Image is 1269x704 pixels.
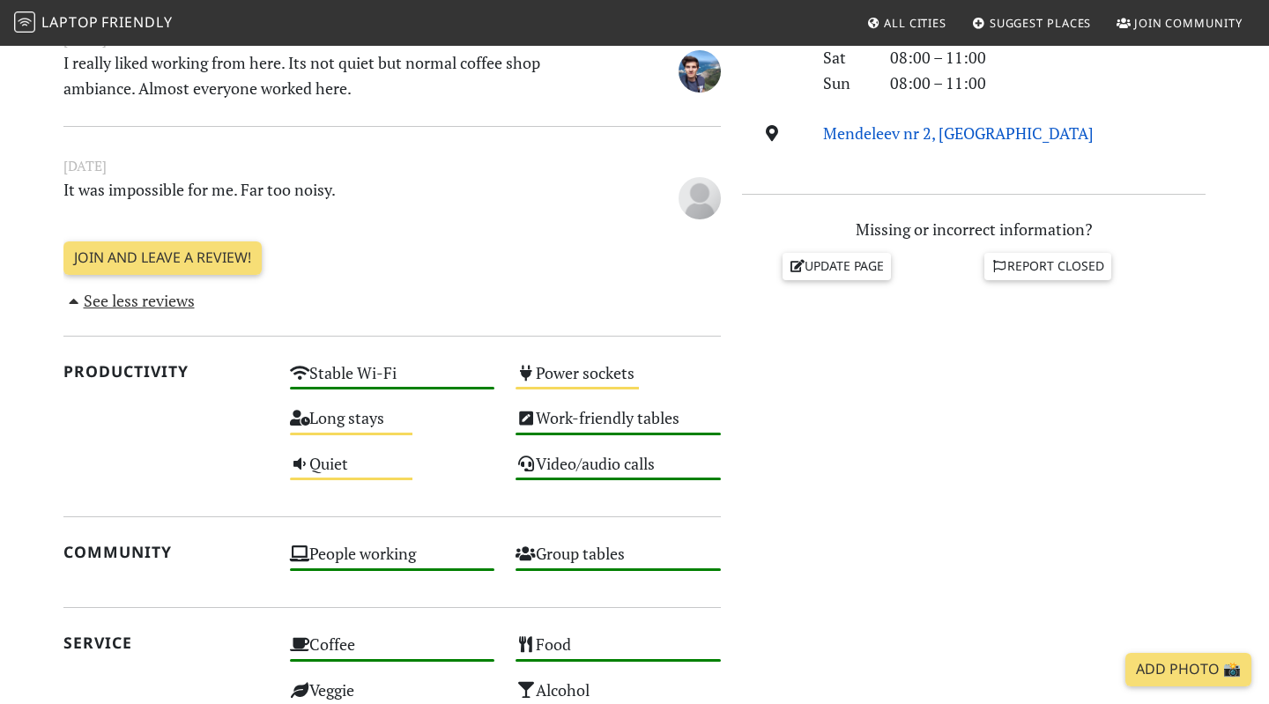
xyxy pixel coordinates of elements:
[63,290,195,311] a: See less reviews
[505,404,731,448] div: Work-friendly tables
[63,241,262,275] a: Join and leave a review!
[679,50,721,93] img: 2221-billy.jpg
[505,449,731,494] div: Video/audio calls
[965,7,1099,39] a: Suggest Places
[279,449,506,494] div: Quiet
[1109,7,1250,39] a: Join Community
[813,70,879,96] div: Sun
[1125,653,1251,686] a: Add Photo 📸
[879,45,1216,70] div: 08:00 – 11:00
[101,12,172,32] span: Friendly
[63,634,269,652] h2: Service
[63,362,269,381] h2: Productivity
[41,12,99,32] span: Laptop
[984,253,1111,279] a: Report closed
[823,122,1094,144] a: Mendeleev nr 2, [GEOGRAPHIC_DATA]
[679,177,721,219] img: blank-535327c66bd565773addf3077783bbfce4b00ec00e9fd257753287c682c7fa38.png
[884,15,946,31] span: All Cities
[990,15,1092,31] span: Suggest Places
[813,45,879,70] div: Sat
[859,7,954,39] a: All Cities
[14,11,35,33] img: LaptopFriendly
[53,50,619,101] p: I really liked working from here. Its not quiet but normal coffee shop ambiance. Almost everyone ...
[279,404,506,448] div: Long stays
[505,539,731,584] div: Group tables
[53,177,619,217] p: It was impossible for me. Far too noisy.
[14,8,173,39] a: LaptopFriendly LaptopFriendly
[505,359,731,404] div: Power sockets
[742,217,1206,242] p: Missing or incorrect information?
[279,539,506,584] div: People working
[783,253,892,279] a: Update page
[879,70,1216,96] div: 08:00 – 11:00
[63,543,269,561] h2: Community
[679,186,721,207] span: Elena Zamfir
[279,359,506,404] div: Stable Wi-Fi
[279,630,506,675] div: Coffee
[1134,15,1243,31] span: Join Community
[53,155,731,177] small: [DATE]
[505,630,731,675] div: Food
[679,58,721,79] span: Billy Schrammen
